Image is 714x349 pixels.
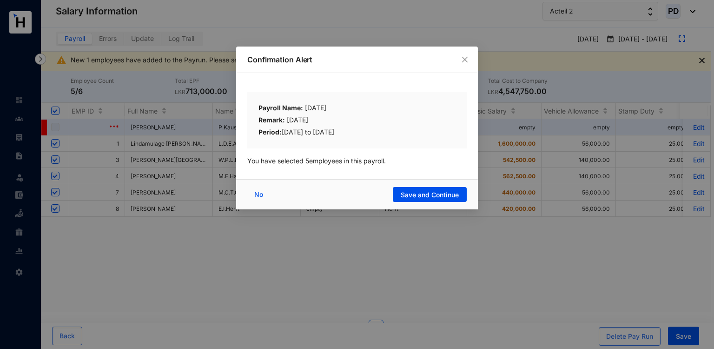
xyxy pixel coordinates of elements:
[258,116,285,124] b: Remark:
[258,128,282,136] b: Period:
[461,56,469,63] span: close
[247,157,386,165] span: You have selected 5 employees in this payroll.
[393,187,467,202] button: Save and Continue
[258,127,456,137] div: [DATE] to [DATE]
[247,54,467,65] p: Confirmation Alert
[258,104,303,112] b: Payroll Name:
[247,187,272,202] button: No
[401,190,459,200] span: Save and Continue
[254,189,263,200] span: No
[460,54,470,65] button: Close
[258,115,456,127] div: [DATE]
[258,103,456,115] div: [DATE]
